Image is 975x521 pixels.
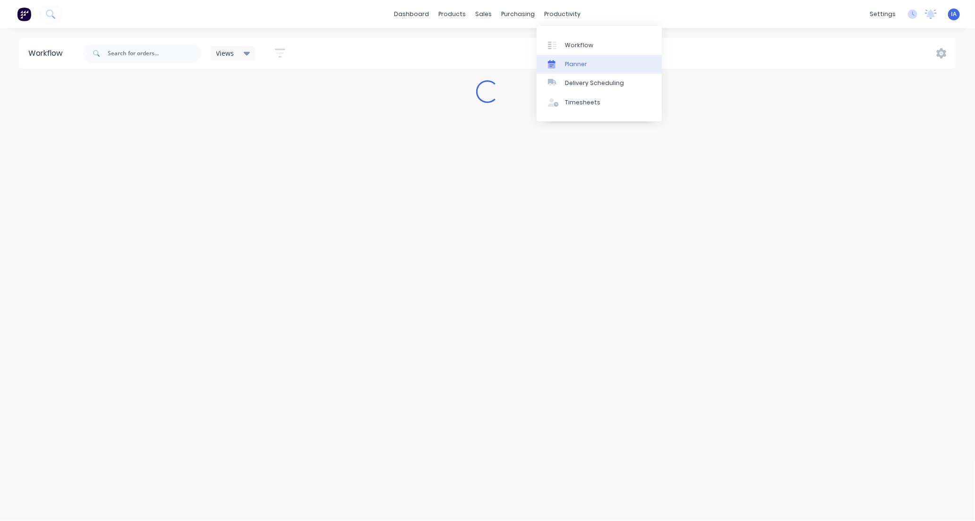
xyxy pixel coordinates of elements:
[537,74,662,93] a: Delivery Scheduling
[497,7,540,21] div: purchasing
[434,7,471,21] div: products
[216,48,234,58] span: Views
[951,10,957,18] span: IA
[565,41,593,50] div: Workflow
[565,60,587,68] div: Planner
[537,55,662,74] a: Planner
[540,7,586,21] div: productivity
[537,35,662,54] a: Workflow
[565,98,600,107] div: Timesheets
[565,79,624,87] div: Delivery Scheduling
[28,48,67,59] div: Workflow
[108,44,201,63] input: Search for orders...
[390,7,434,21] a: dashboard
[471,7,497,21] div: sales
[537,93,662,112] a: Timesheets
[17,7,31,21] img: Factory
[865,7,900,21] div: settings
